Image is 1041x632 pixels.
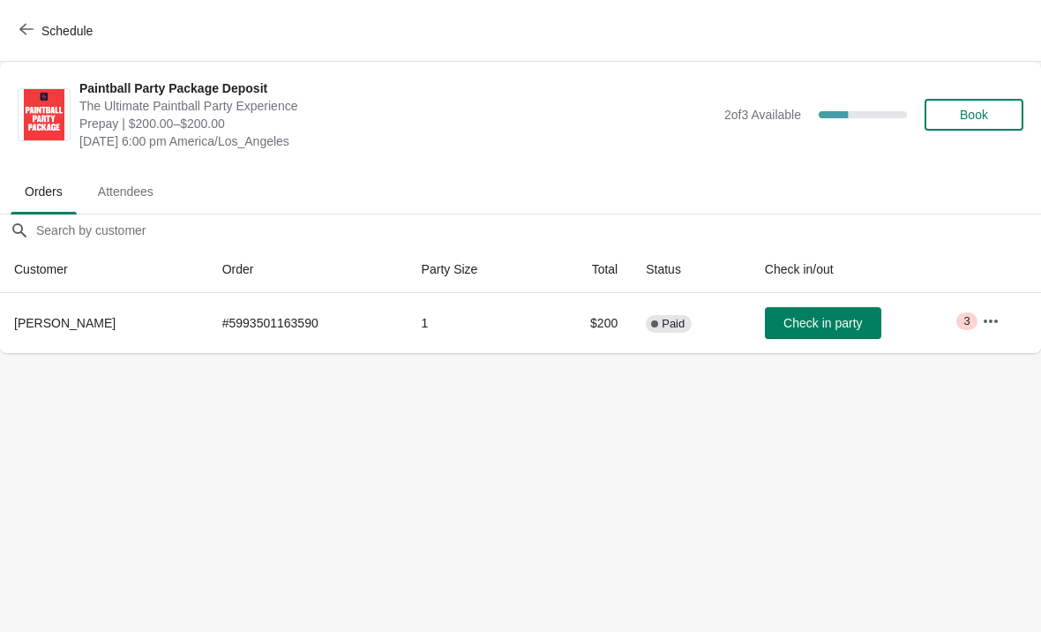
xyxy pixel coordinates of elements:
[79,79,715,97] span: Paintball Party Package Deposit
[925,99,1023,131] button: Book
[9,15,107,47] button: Schedule
[35,214,1041,246] input: Search by customer
[632,246,751,293] th: Status
[14,316,116,330] span: [PERSON_NAME]
[543,293,632,353] td: $200
[79,132,715,150] span: [DATE] 6:00 pm America/Los_Angeles
[724,108,801,122] span: 2 of 3 Available
[751,246,968,293] th: Check in/out
[41,24,93,38] span: Schedule
[84,176,168,207] span: Attendees
[408,246,543,293] th: Party Size
[208,246,408,293] th: Order
[79,97,715,115] span: The Ultimate Paintball Party Experience
[543,246,632,293] th: Total
[208,293,408,353] td: # 5993501163590
[79,115,715,132] span: Prepay | $200.00–$200.00
[963,314,970,328] span: 3
[960,108,988,122] span: Book
[783,316,862,330] span: Check in party
[11,176,77,207] span: Orders
[662,317,685,331] span: Paid
[408,293,543,353] td: 1
[765,307,881,339] button: Check in party
[24,89,64,140] img: Paintball Party Package Deposit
